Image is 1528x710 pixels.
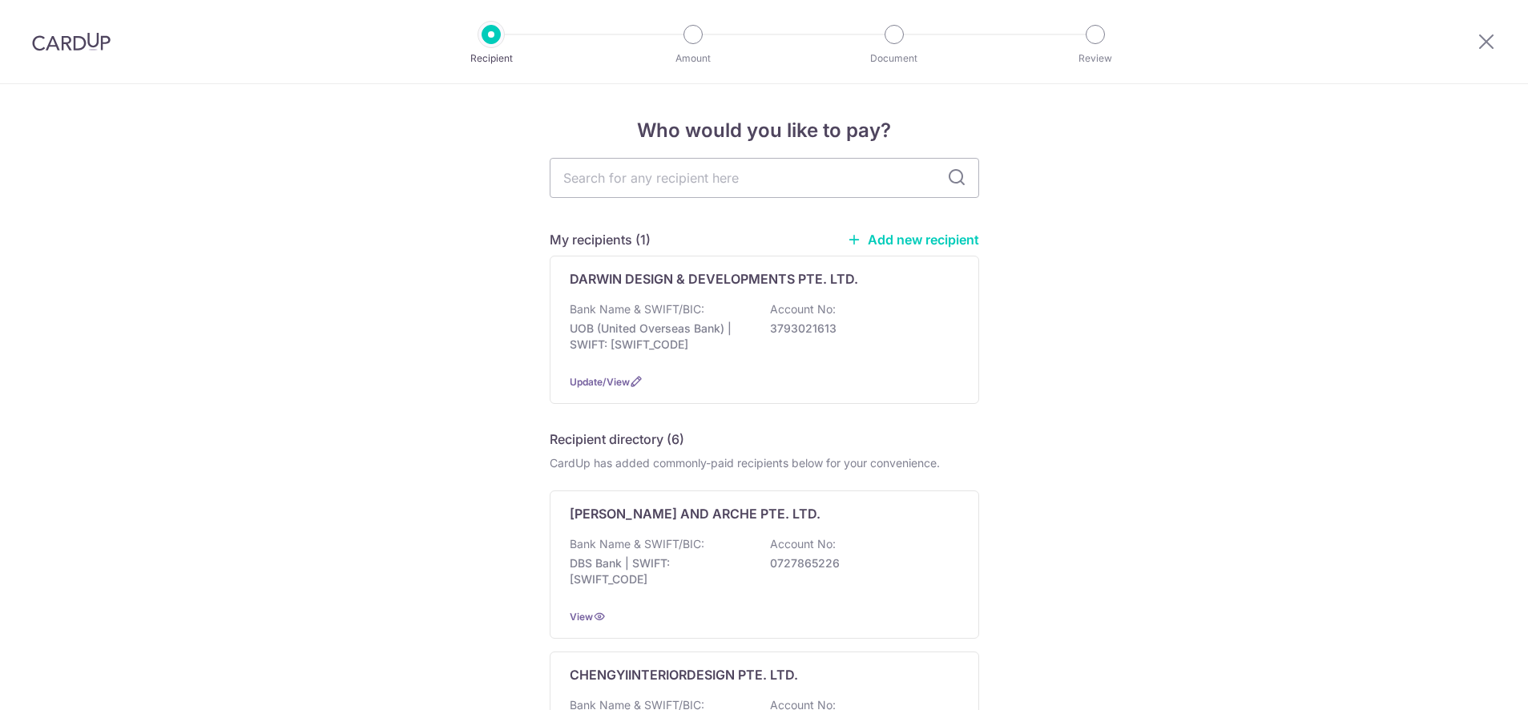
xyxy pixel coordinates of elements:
[570,301,704,317] p: Bank Name & SWIFT/BIC:
[570,611,593,623] a: View
[570,269,858,288] p: DARWIN DESIGN & DEVELOPMENTS PTE. LTD.
[770,555,949,571] p: 0727865226
[1036,50,1155,67] p: Review
[1425,662,1512,702] iframe: Opens a widget where you can find more information
[550,158,979,198] input: Search for any recipient here
[570,665,798,684] p: CHENGYIINTERIORDESIGN PTE. LTD.
[570,555,749,587] p: DBS Bank | SWIFT: [SWIFT_CODE]
[570,321,749,353] p: UOB (United Overseas Bank) | SWIFT: [SWIFT_CODE]
[32,32,111,51] img: CardUp
[570,536,704,552] p: Bank Name & SWIFT/BIC:
[550,430,684,449] h5: Recipient directory (6)
[634,50,752,67] p: Amount
[550,116,979,145] h4: Who would you like to pay?
[770,536,836,552] p: Account No:
[432,50,550,67] p: Recipient
[847,232,979,248] a: Add new recipient
[770,321,949,337] p: 3793021613
[570,376,630,388] a: Update/View
[550,455,979,471] div: CardUp has added commonly-paid recipients below for your convenience.
[570,504,820,523] p: [PERSON_NAME] AND ARCHE PTE. LTD.
[770,301,836,317] p: Account No:
[550,230,651,249] h5: My recipients (1)
[835,50,953,67] p: Document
